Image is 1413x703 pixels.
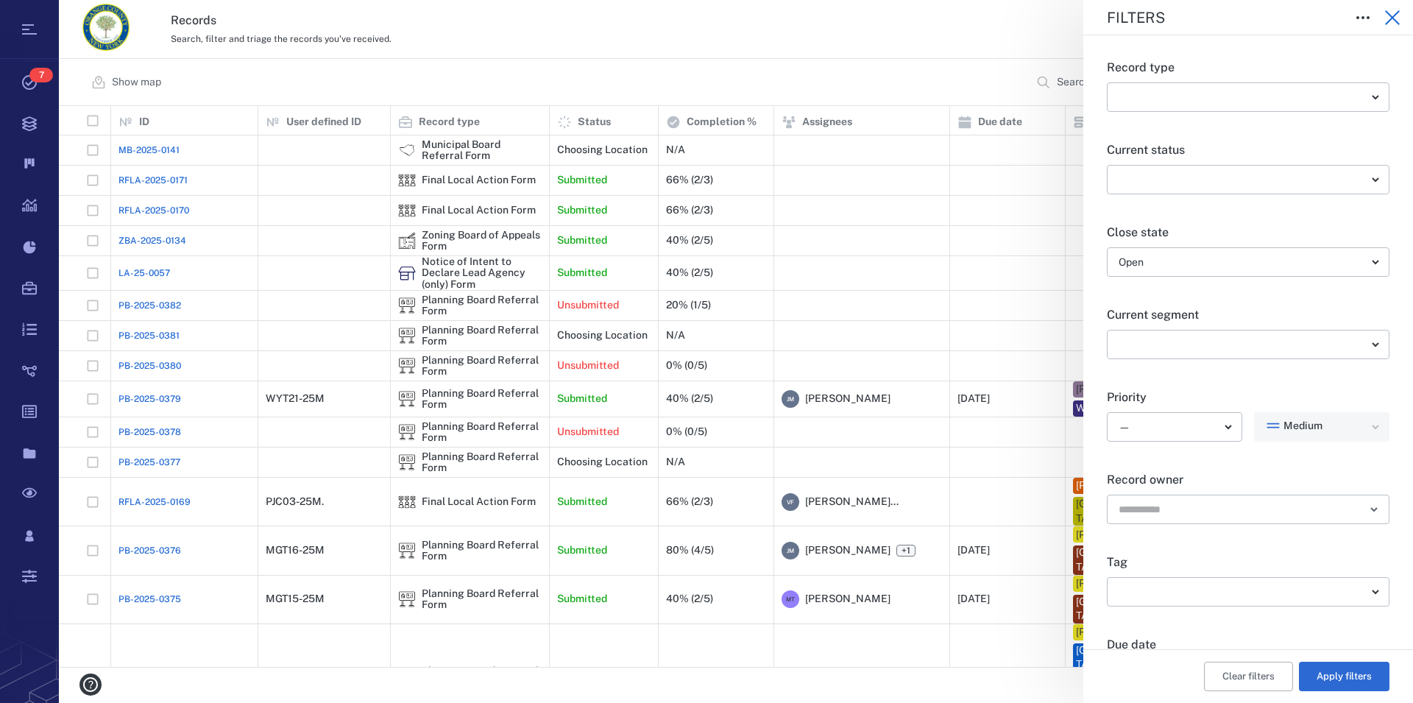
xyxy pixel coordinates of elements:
div: Open [1119,254,1366,271]
p: Record owner [1107,471,1389,489]
button: Close [1378,3,1407,32]
div: Filters [1107,10,1336,25]
p: Priority [1107,389,1389,406]
button: Toggle to Edit Boxes [1348,3,1378,32]
p: Close state [1107,224,1389,241]
span: Help [33,10,62,24]
p: Current status [1107,141,1389,159]
div: — [1119,419,1219,436]
button: Open [1364,499,1384,520]
p: Tag [1107,554,1389,571]
p: Due date [1107,636,1389,654]
p: Current segment [1107,306,1389,324]
span: Medium [1283,419,1322,434]
span: 7 [29,68,53,82]
p: Record type [1107,59,1389,77]
button: Apply filters [1299,662,1389,691]
button: Clear filters [1204,662,1293,691]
